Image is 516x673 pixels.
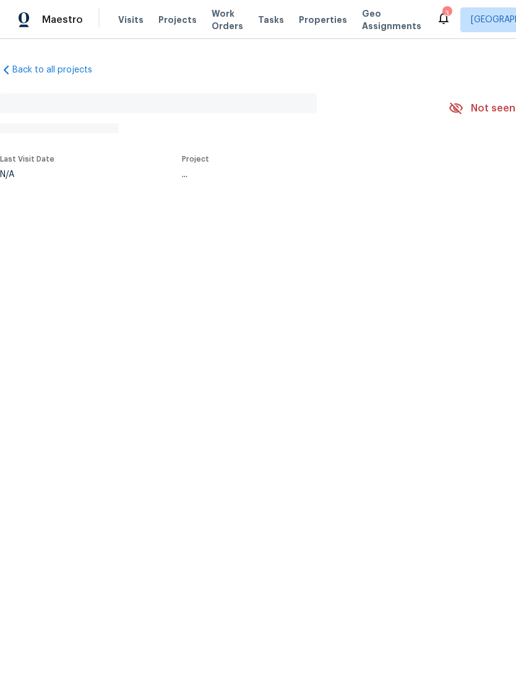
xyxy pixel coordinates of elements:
[118,14,144,26] span: Visits
[442,7,451,20] div: 3
[42,14,83,26] span: Maestro
[299,14,347,26] span: Properties
[158,14,197,26] span: Projects
[182,170,419,179] div: ...
[362,7,421,32] span: Geo Assignments
[182,155,209,163] span: Project
[258,15,284,24] span: Tasks
[212,7,243,32] span: Work Orders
